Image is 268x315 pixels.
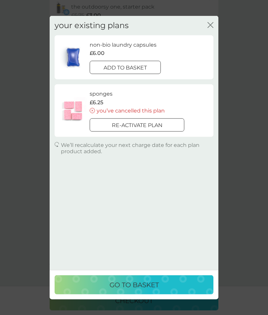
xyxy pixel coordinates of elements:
p: Re-activate plan [112,121,162,129]
p: sponges [90,90,112,98]
p: We’ll recalculate your next charge date for each plan product added. [61,142,214,154]
button: go to basket [55,275,213,294]
button: add to basket [90,61,161,74]
p: go to basket [110,279,159,290]
button: Re-activate plan [90,118,184,131]
p: you’ve cancelled this plan [97,107,165,115]
p: £6.25 [90,98,103,107]
p: add to basket [104,64,147,72]
h2: your existing plans [55,21,129,30]
p: non-bio laundry capsules [90,40,156,49]
button: close [207,22,213,29]
p: £6.00 [90,49,105,58]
